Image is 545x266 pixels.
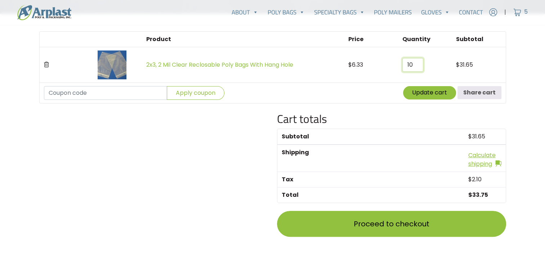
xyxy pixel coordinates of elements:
[17,5,71,20] img: logo
[44,86,167,100] input: Coupon code
[468,151,501,168] a: Calculate shipping
[277,112,506,126] h2: Cart totals
[452,32,505,47] th: Subtotal
[309,5,370,19] a: Specialty Bags
[344,32,398,47] th: Price
[146,61,293,69] a: 2x3, 2 Mil Clear Reclosable Poly Bags With Hang Hole
[277,129,464,145] th: Subtotal
[456,61,460,69] span: $
[468,132,485,141] bdi: 31.65
[369,5,416,19] a: Poly Mailers
[402,58,423,72] input: Qty
[348,61,363,69] bdi: 6.33
[227,5,263,19] a: About
[468,132,472,141] span: $
[98,50,126,79] img: 2x3, 2 Mil Clear Reclosable Poly Bags With Hang Hole
[504,8,506,17] span: |
[263,5,309,19] a: Poly Bags
[524,8,528,16] span: 5
[416,5,455,19] a: Gloves
[142,32,344,47] th: Product
[457,86,501,99] button: Share cart
[454,5,488,19] a: Contact
[277,211,506,237] a: Proceed to checkout
[277,187,464,203] th: Total
[398,32,452,47] th: Quantity
[44,61,49,69] a: Remove this item
[277,145,464,172] th: Shipping
[403,86,456,99] button: Update cart
[348,61,352,69] span: $
[167,86,224,100] button: Apply coupon
[468,191,472,199] span: $
[277,172,464,187] th: Tax
[468,175,482,183] span: 2.10
[468,175,472,183] span: $
[456,61,473,69] bdi: 31.65
[468,191,488,199] bdi: 33.75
